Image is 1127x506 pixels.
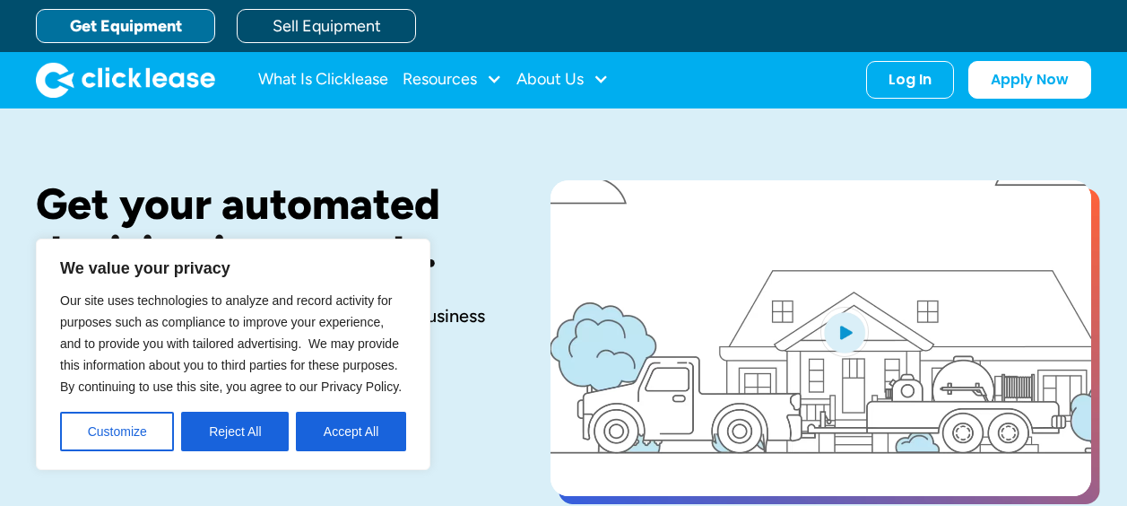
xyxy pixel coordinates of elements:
[258,62,388,98] a: What Is Clicklease
[36,180,493,275] h1: Get your automated decision in seconds.
[181,412,289,451] button: Reject All
[60,293,402,394] span: Our site uses technologies to analyze and record activity for purposes such as compliance to impr...
[403,62,502,98] div: Resources
[820,307,869,357] img: Blue play button logo on a light blue circular background
[889,71,932,89] div: Log In
[60,257,406,279] p: We value your privacy
[60,412,174,451] button: Customize
[296,412,406,451] button: Accept All
[36,9,215,43] a: Get Equipment
[36,62,215,98] a: home
[36,239,430,470] div: We value your privacy
[516,62,609,98] div: About Us
[237,9,416,43] a: Sell Equipment
[550,180,1091,496] a: open lightbox
[968,61,1091,99] a: Apply Now
[36,62,215,98] img: Clicklease logo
